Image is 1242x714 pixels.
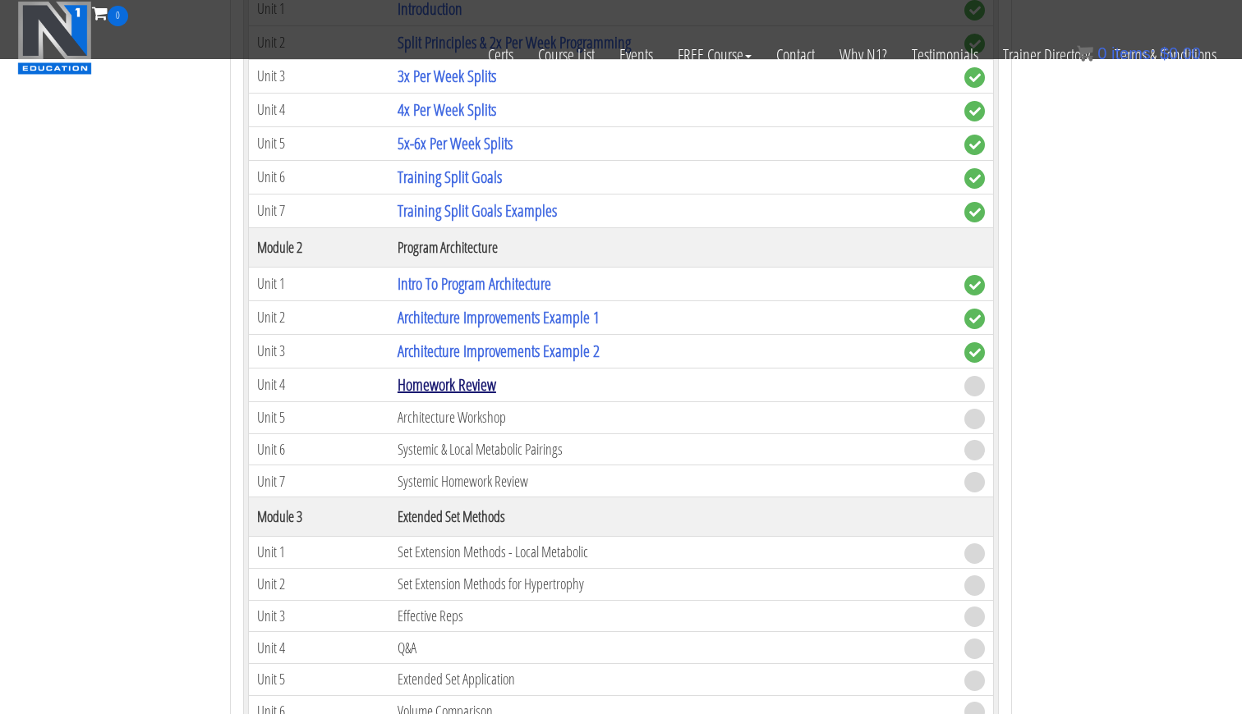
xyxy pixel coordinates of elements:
[476,26,526,84] a: Certs
[964,275,985,295] span: complete
[389,664,956,696] td: Extended Set Application
[764,26,827,84] a: Contact
[1160,44,1201,62] bdi: 0.00
[389,632,956,664] td: Q&A
[249,537,389,569] td: Unit 1
[389,600,956,632] td: Effective Reps
[1111,44,1155,62] span: items:
[249,267,389,300] td: Unit 1
[607,26,665,84] a: Events
[249,600,389,632] td: Unit 3
[964,202,985,222] span: complete
[389,465,956,497] td: Systemic Homework Review
[665,26,764,84] a: FREE Course
[249,632,389,664] td: Unit 4
[1102,26,1229,84] a: Terms & Conditions
[827,26,899,84] a: Why N1?
[249,160,389,194] td: Unit 6
[899,26,991,84] a: Testimonials
[398,65,496,87] a: 3x Per Week Splits
[964,101,985,121] span: complete
[398,272,551,295] a: Intro To Program Architecture
[249,300,389,334] td: Unit 2
[92,2,128,24] a: 0
[964,342,985,363] span: complete
[398,199,557,222] a: Training Split Goals Examples
[1160,44,1169,62] span: $
[249,334,389,368] td: Unit 3
[389,497,956,537] th: Extended Set Methods
[389,227,956,267] th: Program Architecture
[249,368,389,401] td: Unit 4
[249,433,389,465] td: Unit 6
[249,465,389,497] td: Unit 7
[17,1,92,75] img: n1-education
[991,26,1102,84] a: Trainer Directory
[964,168,985,189] span: complete
[526,26,607,84] a: Course List
[398,340,600,362] a: Architecture Improvements Example 2
[389,537,956,569] td: Set Extension Methods - Local Metabolic
[1097,44,1106,62] span: 0
[249,227,389,267] th: Module 2
[398,373,496,396] a: Homework Review
[249,497,389,537] th: Module 3
[389,433,956,465] td: Systemic & Local Metabolic Pairings
[249,194,389,227] td: Unit 7
[108,6,128,26] span: 0
[389,568,956,600] td: Set Extension Methods for Hypertrophy
[398,166,502,188] a: Training Split Goals
[398,98,496,121] a: 4x Per Week Splits
[389,401,956,433] td: Architecture Workshop
[249,126,389,160] td: Unit 5
[964,135,985,155] span: complete
[249,401,389,433] td: Unit 5
[398,132,513,154] a: 5x-6x Per Week Splits
[1077,45,1093,62] img: icon11.png
[1077,44,1201,62] a: 0 items: $0.00
[249,93,389,126] td: Unit 4
[249,568,389,600] td: Unit 2
[398,306,600,328] a: Architecture Improvements Example 1
[249,664,389,696] td: Unit 5
[964,309,985,329] span: complete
